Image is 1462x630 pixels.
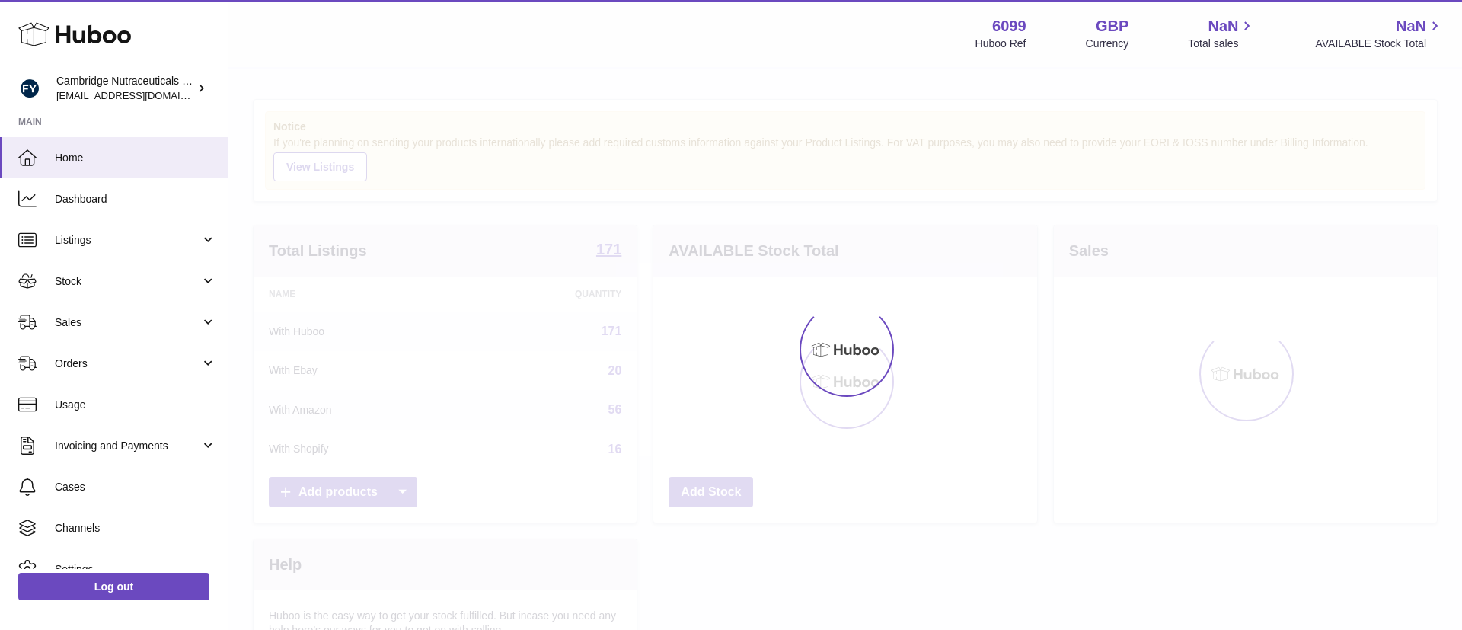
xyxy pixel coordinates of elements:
span: NaN [1396,16,1426,37]
span: NaN [1208,16,1238,37]
a: Log out [18,573,209,600]
div: Cambridge Nutraceuticals Ltd [56,74,193,103]
span: Home [55,151,216,165]
a: NaN Total sales [1188,16,1256,51]
a: NaN AVAILABLE Stock Total [1315,16,1444,51]
span: Stock [55,274,200,289]
span: Usage [55,398,216,412]
span: Orders [55,357,200,371]
span: Channels [55,521,216,536]
span: [EMAIL_ADDRESS][DOMAIN_NAME] [56,89,224,101]
div: Huboo Ref [975,37,1026,51]
span: Invoicing and Payments [55,439,200,453]
span: Total sales [1188,37,1256,51]
span: Settings [55,562,216,577]
img: internalAdmin-6099@internal.huboo.com [18,77,41,100]
div: Currency [1086,37,1129,51]
strong: 6099 [992,16,1026,37]
span: Listings [55,233,200,248]
span: AVAILABLE Stock Total [1315,37,1444,51]
strong: GBP [1096,16,1128,37]
span: Cases [55,480,216,494]
span: Sales [55,315,200,330]
span: Dashboard [55,192,216,206]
